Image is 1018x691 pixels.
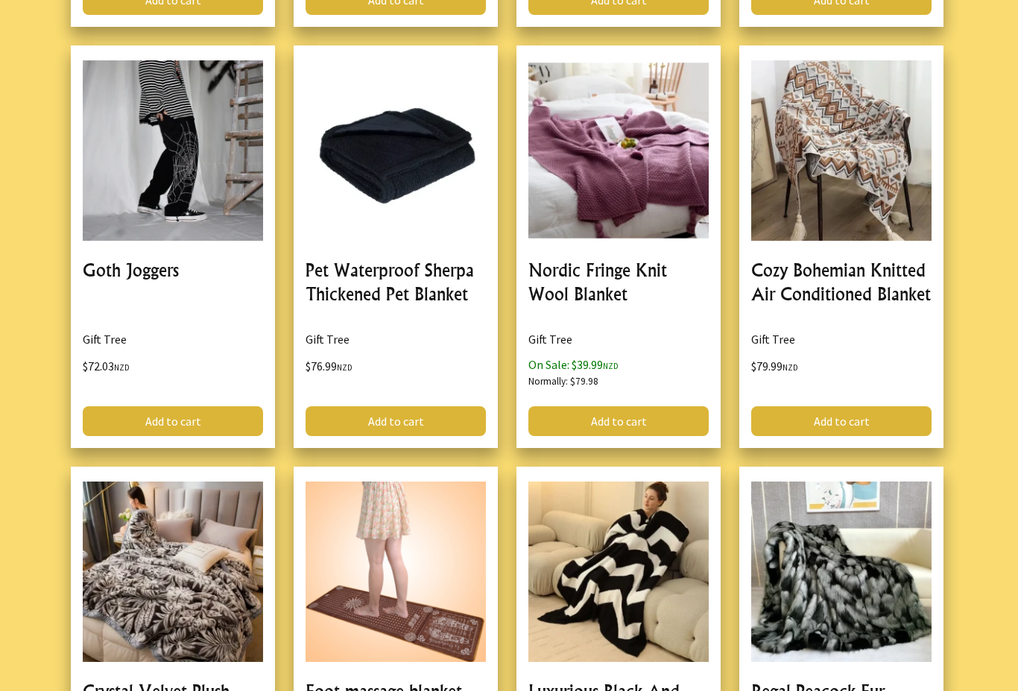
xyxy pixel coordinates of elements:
[751,406,932,436] a: Add to cart
[528,406,709,436] a: Add to cart
[306,406,486,436] a: Add to cart
[83,406,263,436] a: Add to cart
